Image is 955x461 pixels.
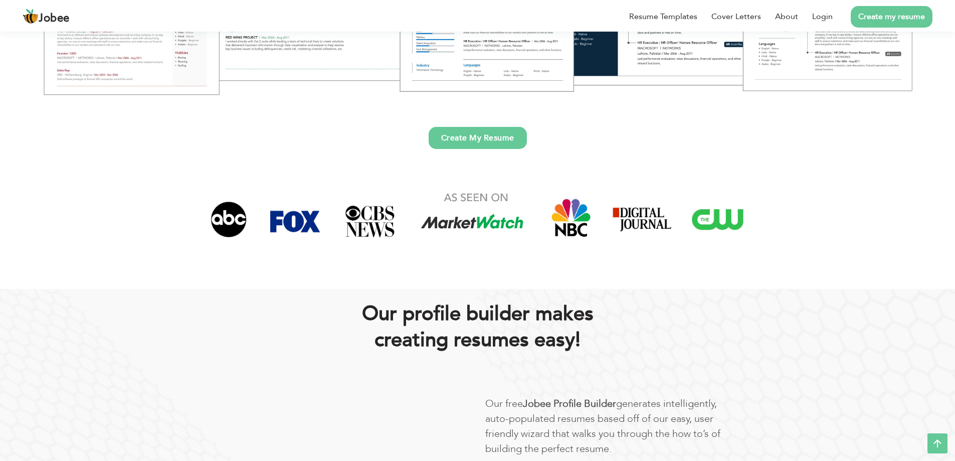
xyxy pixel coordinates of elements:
a: Login [812,11,833,23]
a: Create my resume [851,6,932,28]
p: Our free generates intelligently, auto-populated resumes based off of our easy, user friendly wiz... [485,396,741,456]
b: Jobee Proﬁle Builder [523,397,616,410]
a: About [775,11,798,23]
img: jobee.io [23,9,39,25]
a: Resume Templates [629,11,697,23]
h2: Our proﬁle builder makes creating resumes easy! [207,301,748,353]
a: Cover Letters [711,11,761,23]
a: Create My Resume [429,127,527,149]
a: Jobee [23,9,70,25]
span: Jobee [39,13,70,24]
